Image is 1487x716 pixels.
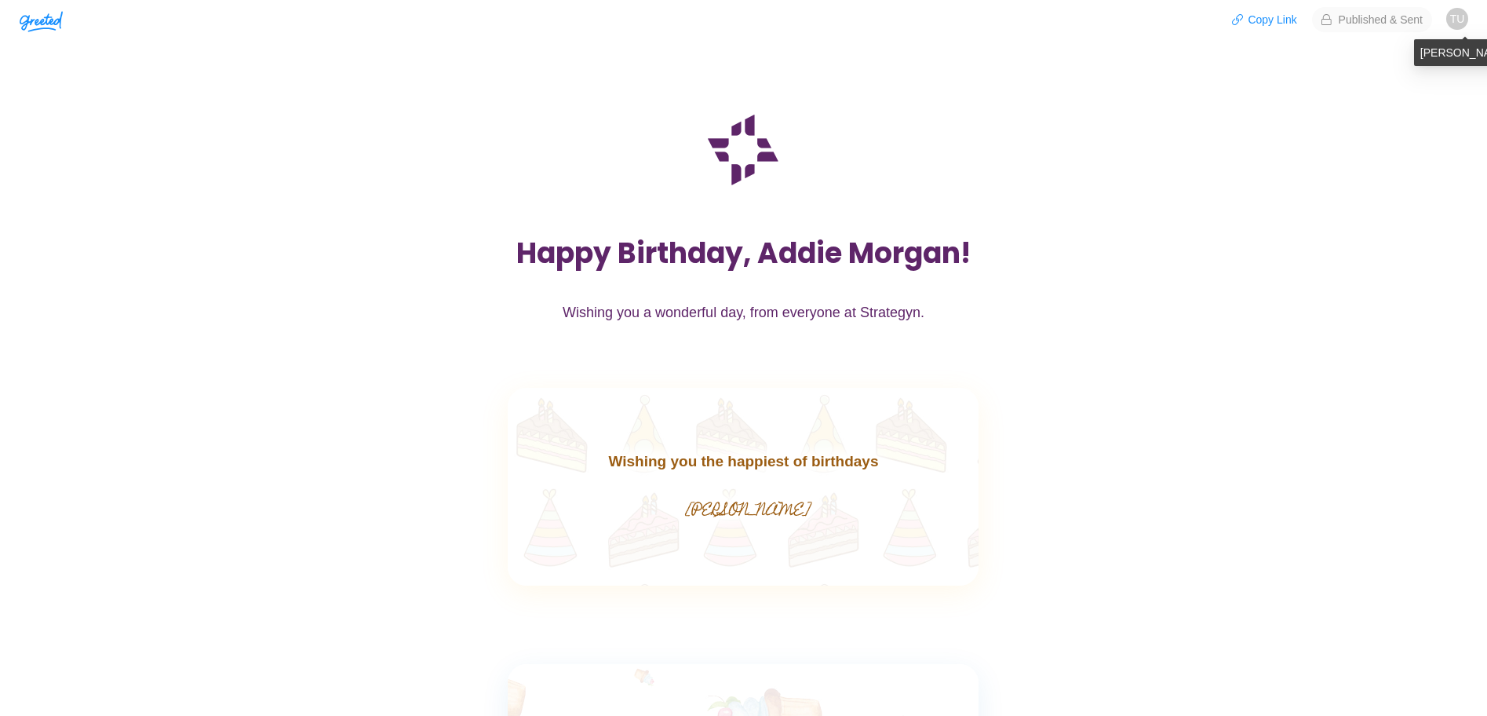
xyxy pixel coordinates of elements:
img: Greeted [708,115,778,185]
button: Copy Link [1231,7,1297,32]
div: Wishing you the happiest of birthdays [508,388,979,586]
span: TU [1450,8,1465,30]
img: Greeted [20,11,63,32]
span: Published & Sent [1312,7,1432,32]
div: Wishing you a wonderful day, from everyone at Strategyn. [508,303,979,322]
span: [PERSON_NAME] [686,497,811,527]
